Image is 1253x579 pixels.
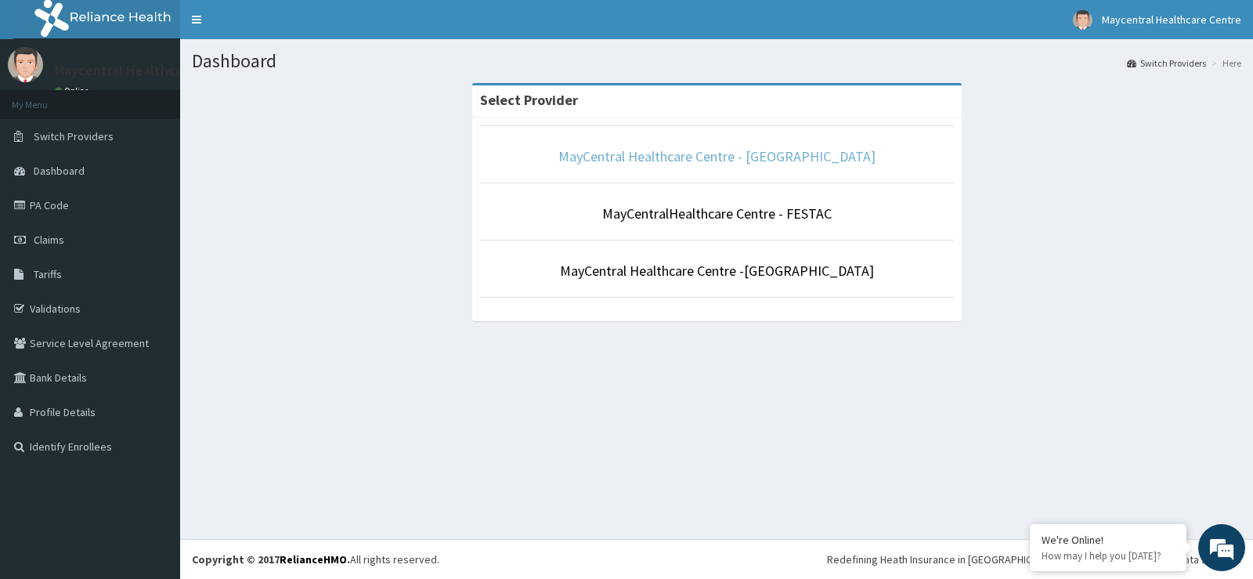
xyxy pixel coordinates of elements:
div: Minimize live chat window [257,8,294,45]
a: MayCentral Healthcare Centre - [GEOGRAPHIC_DATA] [558,147,876,165]
span: We're online! [91,183,216,342]
a: MayCentralHealthcare Centre - FESTAC [602,204,832,223]
a: RelianceHMO [280,552,347,566]
h1: Dashboard [192,51,1241,71]
strong: Copyright © 2017 . [192,552,350,566]
a: Online [55,85,92,96]
span: Dashboard [34,164,85,178]
footer: All rights reserved. [180,539,1253,579]
img: User Image [1073,10,1092,30]
div: Chat with us now [81,88,263,108]
strong: Select Provider [480,91,578,109]
span: Switch Providers [34,129,114,143]
div: Redefining Heath Insurance in [GEOGRAPHIC_DATA] using Telemedicine and Data Science! [827,552,1241,567]
span: Maycentral Healthcare Centre [1102,13,1241,27]
img: User Image [8,47,43,82]
img: d_794563401_company_1708531726252_794563401 [29,78,63,118]
span: Tariffs [34,267,62,281]
textarea: Type your message and hit 'Enter' [8,400,298,455]
a: Switch Providers [1127,56,1206,70]
span: Claims [34,233,64,247]
a: MayCentral Healthcare Centre -[GEOGRAPHIC_DATA] [560,262,874,280]
li: Here [1208,56,1241,70]
p: How may I help you today? [1042,549,1175,563]
p: Maycentral Healthcare Centre [55,63,240,78]
div: We're Online! [1042,533,1175,547]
